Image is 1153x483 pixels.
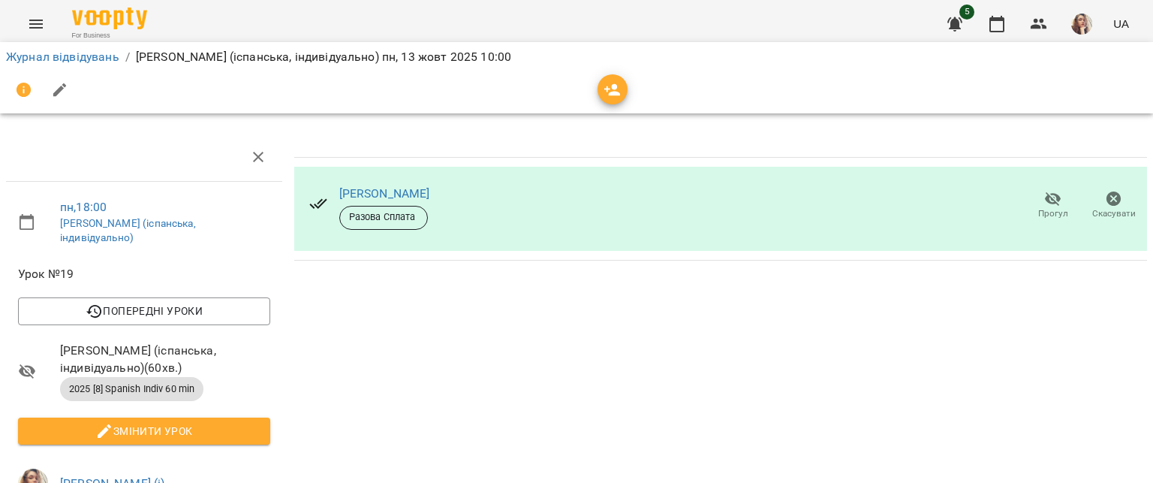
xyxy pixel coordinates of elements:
[959,5,974,20] span: 5
[72,8,147,29] img: Voopty Logo
[60,217,196,244] a: [PERSON_NAME] (іспанська, індивідуально)
[1038,207,1068,220] span: Прогул
[60,200,107,214] a: пн , 18:00
[125,48,130,66] li: /
[18,418,270,445] button: Змінити урок
[1107,10,1135,38] button: UA
[1071,14,1092,35] img: 81cb2171bfcff7464404e752be421e56.JPG
[30,422,258,440] span: Змінити урок
[340,210,427,224] span: Разова Сплата
[1083,185,1144,227] button: Скасувати
[60,382,203,396] span: 2025 [8] Spanish Indiv 60 min
[60,342,270,377] span: [PERSON_NAME] (іспанська, індивідуально) ( 60 хв. )
[30,302,258,320] span: Попередні уроки
[1092,207,1136,220] span: Скасувати
[6,50,119,64] a: Журнал відвідувань
[18,6,54,42] button: Menu
[339,186,430,201] a: [PERSON_NAME]
[136,48,511,66] p: [PERSON_NAME] (іспанська, індивідуально) пн, 13 жовт 2025 10:00
[1113,16,1129,32] span: UA
[72,31,147,41] span: For Business
[18,265,270,283] span: Урок №19
[1022,185,1083,227] button: Прогул
[6,48,1147,66] nav: breadcrumb
[18,297,270,325] button: Попередні уроки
